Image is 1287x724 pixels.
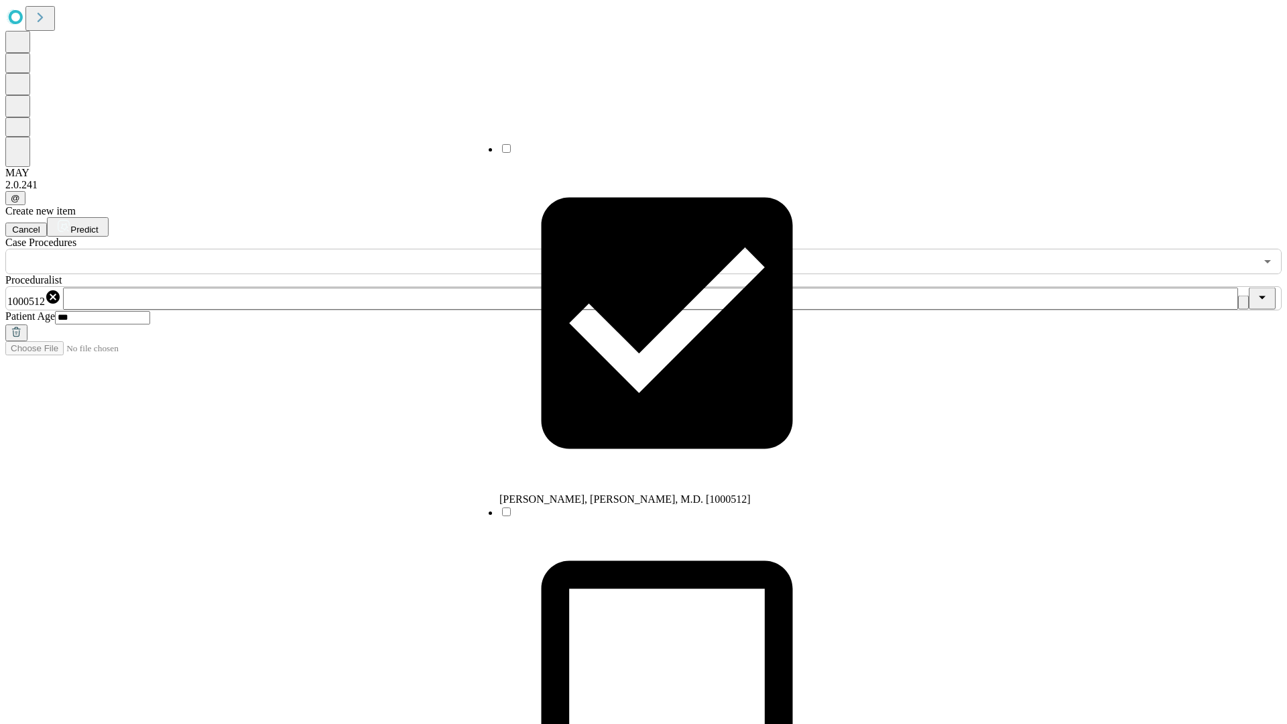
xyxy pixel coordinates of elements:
[1238,296,1249,310] button: Clear
[5,205,76,217] span: Create new item
[11,193,20,203] span: @
[12,225,40,235] span: Cancel
[5,237,76,248] span: Scheduled Procedure
[5,179,1282,191] div: 2.0.241
[5,310,55,322] span: Patient Age
[5,274,62,286] span: Proceduralist
[1258,252,1277,271] button: Open
[5,191,25,205] button: @
[1249,288,1276,310] button: Close
[7,289,61,308] div: 1000512
[7,296,45,307] span: 1000512
[5,167,1282,179] div: MAY
[5,223,47,237] button: Cancel
[70,225,98,235] span: Predict
[499,493,751,505] span: [PERSON_NAME], [PERSON_NAME], M.D. [1000512]
[47,217,109,237] button: Predict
